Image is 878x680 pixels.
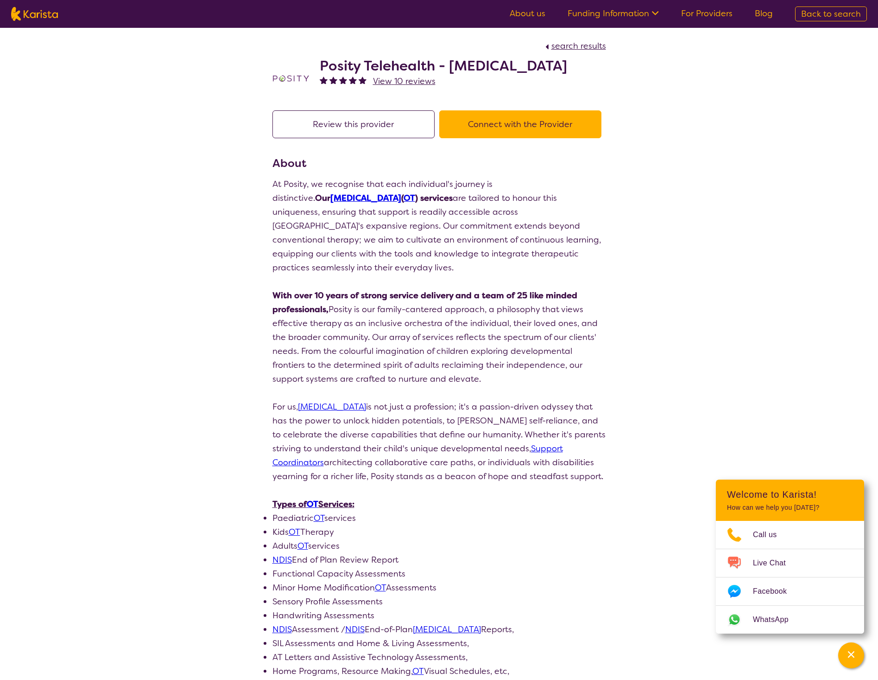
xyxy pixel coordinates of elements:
[272,581,606,595] li: Minor Home Modification Assessments
[289,526,300,538] a: OT
[716,606,864,634] a: Web link opens in a new tab.
[272,567,606,581] li: Functional Capacity Assessments
[272,110,435,138] button: Review this provider
[298,401,366,412] a: [MEDICAL_DATA]
[795,6,867,21] a: Back to search
[359,76,366,84] img: fullstar
[272,443,563,468] a: Support Coordinators
[375,582,386,593] a: OT
[510,8,545,19] a: About us
[339,76,347,84] img: fullstar
[543,40,606,51] a: search results
[272,553,606,567] li: End of Plan Review Report
[272,622,606,636] li: Assessment / End-of-Plan Reports,
[272,595,606,609] li: Sensory Profile Assessments
[272,290,577,315] strong: With over 10 years of strong service delivery and a team of 25 like minded professionals,
[272,609,606,622] li: Handwriting Assessments
[716,480,864,634] div: Channel Menu
[320,76,328,84] img: fullstar
[272,650,606,664] li: AT Letters and Assistive Technology Assessments,
[568,8,659,19] a: Funding Information
[801,8,861,19] span: Back to search
[272,554,292,565] a: NDIS
[413,624,481,635] a: [MEDICAL_DATA]
[753,556,797,570] span: Live Chat
[439,110,601,138] button: Connect with the Provider
[307,499,318,510] a: OT
[681,8,733,19] a: For Providers
[330,192,401,204] a: [MEDICAL_DATA]
[272,624,292,635] a: NDIS
[727,489,853,500] h2: Welcome to Karista!
[755,8,773,19] a: Blog
[272,400,606,483] p: For us, is not just a profession; it's a passion-driven odyssey that has the power to unlock hidd...
[315,192,453,204] strong: Our ( ) services
[272,539,606,553] li: Adults services
[272,636,606,650] li: SIL Assessments and Home & Living Assessments,
[753,613,800,627] span: WhatsApp
[412,666,424,677] a: OT
[314,513,324,524] a: OT
[272,60,310,97] img: t1bslo80pcylnzwjhndq.png
[753,528,788,542] span: Call us
[272,177,606,275] p: At Posity, we recognise that each individual's journey is distinctive. are tailored to honour thi...
[11,7,58,21] img: Karista logo
[838,642,864,668] button: Channel Menu
[373,74,436,88] a: View 10 reviews
[439,119,606,130] a: Connect with the Provider
[345,624,365,635] a: NDIS
[272,155,606,172] h3: About
[272,119,439,130] a: Review this provider
[404,192,415,204] a: OT
[272,525,606,539] li: Kids Therapy
[716,521,864,634] ul: Choose channel
[349,76,357,84] img: fullstar
[329,76,337,84] img: fullstar
[373,76,436,87] span: View 10 reviews
[272,664,606,678] li: Home Programs, Resource Making, Visual Schedules, etc,
[753,584,798,598] span: Facebook
[272,289,606,386] p: Posity is our family-cantered approach, a philosophy that views effective therapy as an inclusive...
[272,499,354,510] u: Types of Services:
[551,40,606,51] span: search results
[272,511,606,525] li: Paediatric services
[320,58,567,74] h2: Posity Telehealth - [MEDICAL_DATA]
[297,540,308,552] a: OT
[727,504,853,512] p: How can we help you [DATE]?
